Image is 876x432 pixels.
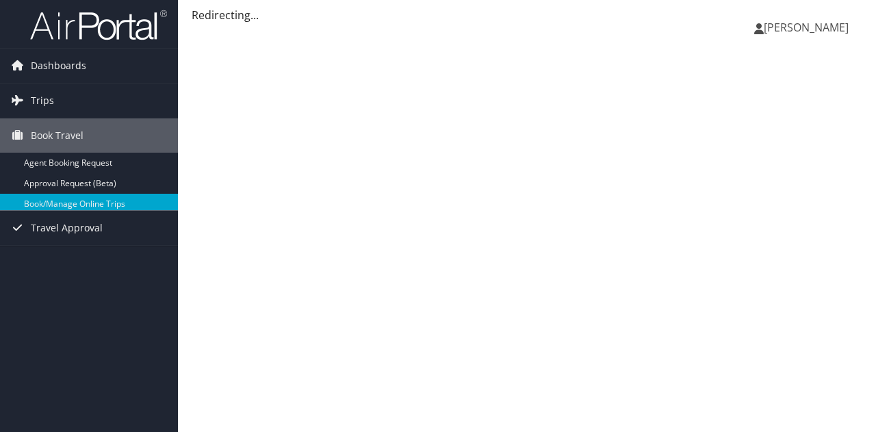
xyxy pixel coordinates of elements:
span: Trips [31,84,54,118]
img: airportal-logo.png [30,9,167,41]
span: [PERSON_NAME] [764,20,849,35]
a: [PERSON_NAME] [754,7,862,48]
div: Redirecting... [192,7,862,23]
span: Travel Approval [31,211,103,245]
span: Book Travel [31,118,83,153]
span: Dashboards [31,49,86,83]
